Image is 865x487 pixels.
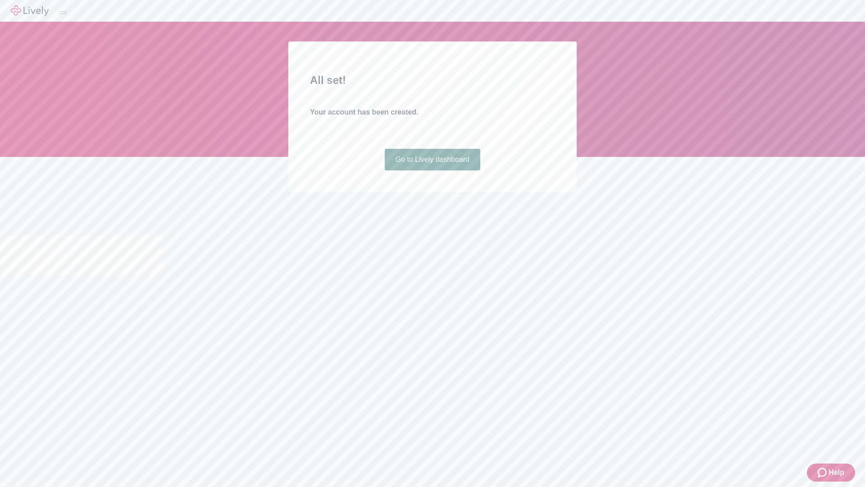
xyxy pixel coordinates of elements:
[385,149,481,170] a: Go to Lively dashboard
[829,467,844,478] span: Help
[310,107,555,118] h4: Your account has been created.
[59,11,67,14] button: Log out
[11,5,49,16] img: Lively
[818,467,829,478] svg: Zendesk support icon
[807,464,855,482] button: Zendesk support iconHelp
[310,72,555,88] h2: All set!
